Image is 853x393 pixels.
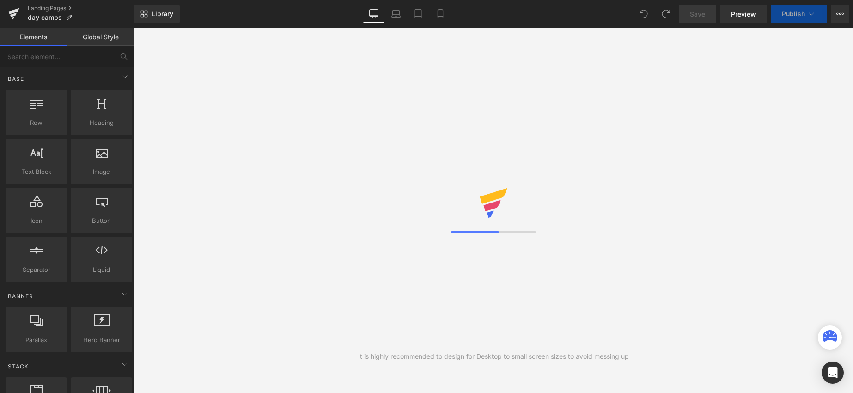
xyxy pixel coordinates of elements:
a: Landing Pages [28,5,134,12]
button: Undo [634,5,653,23]
span: Banner [7,292,34,301]
button: More [831,5,849,23]
span: Preview [731,9,756,19]
span: Image [73,167,129,177]
span: Liquid [73,265,129,275]
span: Heading [73,118,129,128]
a: New Library [134,5,180,23]
a: Global Style [67,28,134,46]
button: Publish [771,5,827,23]
span: Hero Banner [73,335,129,345]
span: Base [7,74,25,83]
span: Library [152,10,173,18]
span: Publish [782,10,805,18]
a: Laptop [385,5,407,23]
a: Preview [720,5,767,23]
a: Desktop [363,5,385,23]
span: Parallax [8,335,64,345]
button: Redo [657,5,675,23]
span: Separator [8,265,64,275]
span: day camps [28,14,62,21]
div: Open Intercom Messenger [822,362,844,384]
span: Text Block [8,167,64,177]
a: Tablet [407,5,429,23]
div: It is highly recommended to design for Desktop to small screen sizes to avoid messing up [358,351,629,362]
span: Icon [8,216,64,226]
span: Stack [7,362,30,371]
a: Mobile [429,5,451,23]
span: Row [8,118,64,128]
span: Button [73,216,129,226]
span: Save [690,9,705,19]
